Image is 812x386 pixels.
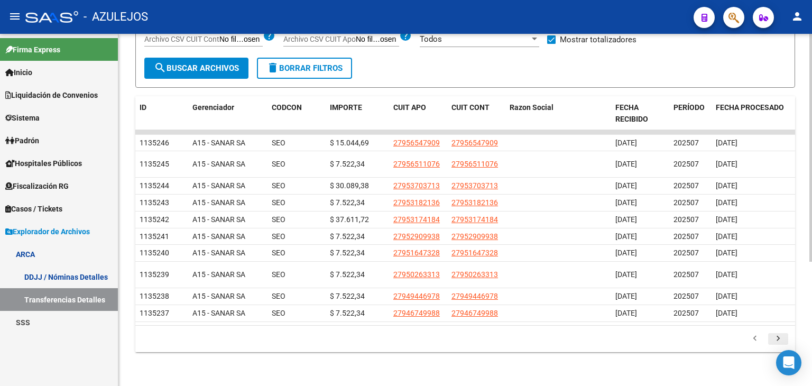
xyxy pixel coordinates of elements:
[140,309,169,317] span: 1135237
[5,44,60,56] span: Firma Express
[330,215,369,224] span: $ 37.611,72
[673,181,699,190] span: 202507
[393,232,440,241] span: 27952909938
[768,333,788,345] a: go to next page
[399,29,412,42] mat-icon: help
[272,103,302,112] span: CODCON
[330,309,365,317] span: $ 7.522,34
[776,350,801,375] div: Open Intercom Messenger
[673,103,705,112] span: PERÍODO
[330,139,369,147] span: $ 15.044,69
[505,96,611,131] datatable-header-cell: Razon Social
[84,5,148,29] span: - AZULEJOS
[673,232,699,241] span: 202507
[330,198,365,207] span: $ 7.522,34
[673,270,699,279] span: 202507
[615,160,637,168] span: [DATE]
[257,58,352,79] button: Borrar Filtros
[673,198,699,207] span: 202507
[615,232,637,241] span: [DATE]
[272,215,285,224] span: SEO
[673,249,699,257] span: 202507
[192,103,234,112] span: Gerenciador
[272,181,285,190] span: SEO
[5,158,82,169] span: Hospitales Públicos
[5,67,32,78] span: Inicio
[140,270,169,279] span: 1135239
[393,292,440,300] span: 27949446978
[716,270,737,279] span: [DATE]
[451,160,498,168] span: 27956511076
[393,198,440,207] span: 27953182136
[272,249,285,257] span: SEO
[267,96,304,131] datatable-header-cell: CODCON
[266,63,343,73] span: Borrar Filtros
[272,198,285,207] span: SEO
[356,35,399,44] input: Archivo CSV CUIT Apo
[144,35,219,43] span: Archivo CSV CUIT Cont
[393,181,440,190] span: 27953703713
[451,249,498,257] span: 27951647328
[330,181,369,190] span: $ 30.089,38
[144,58,248,79] button: Buscar Archivos
[8,10,21,23] mat-icon: menu
[192,232,245,241] span: A15 - SANAR SA
[330,232,365,241] span: $ 7.522,34
[140,215,169,224] span: 1135242
[611,96,669,131] datatable-header-cell: FECHA RECIBIDO
[140,181,169,190] span: 1135244
[716,198,737,207] span: [DATE]
[393,249,440,257] span: 27951647328
[615,181,637,190] span: [DATE]
[716,215,737,224] span: [DATE]
[673,160,699,168] span: 202507
[393,103,426,112] span: CUIT APO
[716,103,784,112] span: FECHA PROCESADO
[560,33,636,46] span: Mostrar totalizadores
[673,215,699,224] span: 202507
[330,160,365,168] span: $ 7.522,34
[716,160,737,168] span: [DATE]
[716,292,737,300] span: [DATE]
[272,139,285,147] span: SEO
[154,63,239,73] span: Buscar Archivos
[330,292,365,300] span: $ 7.522,34
[192,309,245,317] span: A15 - SANAR SA
[192,181,245,190] span: A15 - SANAR SA
[673,139,699,147] span: 202507
[192,270,245,279] span: A15 - SANAR SA
[266,61,279,74] mat-icon: delete
[192,160,245,168] span: A15 - SANAR SA
[393,139,440,147] span: 27956547909
[5,89,98,101] span: Liquidación de Convenios
[272,309,285,317] span: SEO
[140,160,169,168] span: 1135245
[5,112,40,124] span: Sistema
[154,61,167,74] mat-icon: search
[716,309,737,317] span: [DATE]
[272,232,285,241] span: SEO
[192,292,245,300] span: A15 - SANAR SA
[393,309,440,317] span: 27946749988
[615,292,637,300] span: [DATE]
[716,232,737,241] span: [DATE]
[447,96,505,131] datatable-header-cell: CUIT CONT
[712,96,791,131] datatable-header-cell: FECHA PROCESADO
[326,96,389,131] datatable-header-cell: IMPORTE
[615,103,648,124] span: FECHA RECIBIDO
[451,139,498,147] span: 27956547909
[140,139,169,147] span: 1135246
[5,180,69,192] span: Fiscalización RG
[673,292,699,300] span: 202507
[330,249,365,257] span: $ 7.522,34
[393,270,440,279] span: 27950263313
[5,203,62,215] span: Casos / Tickets
[615,139,637,147] span: [DATE]
[451,181,498,190] span: 27953703713
[745,333,765,345] a: go to previous page
[716,181,737,190] span: [DATE]
[192,249,245,257] span: A15 - SANAR SA
[615,309,637,317] span: [DATE]
[272,292,285,300] span: SEO
[272,160,285,168] span: SEO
